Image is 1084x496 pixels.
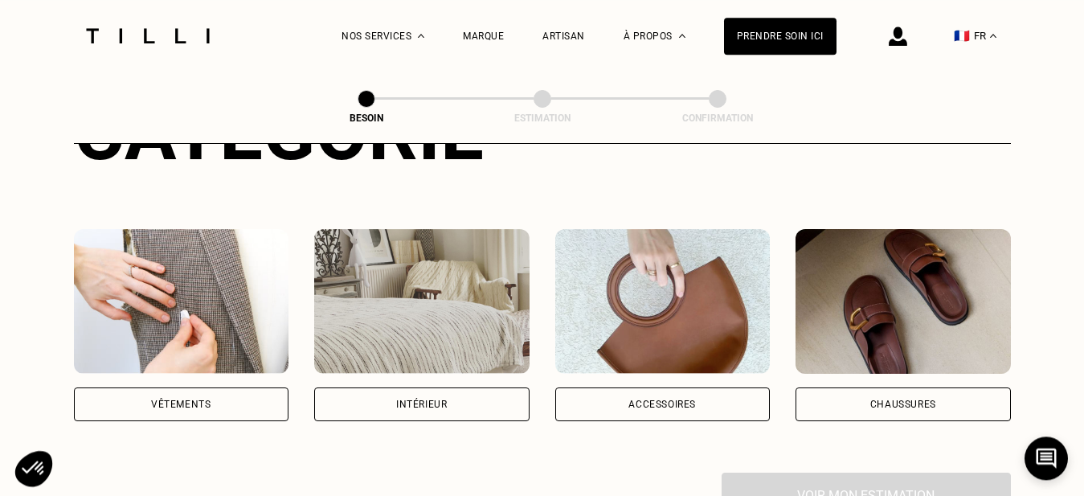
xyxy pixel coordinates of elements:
[80,28,215,43] img: Logo du service de couturière Tilli
[796,229,1011,374] img: Chaussures
[954,28,970,43] span: 🇫🇷
[314,229,530,374] img: Intérieur
[286,113,447,124] div: Besoin
[151,400,211,409] div: Vêtements
[990,34,996,38] img: menu déroulant
[724,18,837,55] a: Prendre soin ici
[542,31,585,42] a: Artisan
[74,229,289,374] img: Vêtements
[870,400,936,409] div: Chaussures
[463,31,504,42] a: Marque
[462,113,623,124] div: Estimation
[637,113,798,124] div: Confirmation
[628,400,696,409] div: Accessoires
[555,229,771,374] img: Accessoires
[889,27,907,46] img: icône connexion
[679,34,685,38] img: Menu déroulant à propos
[418,34,424,38] img: Menu déroulant
[396,400,447,409] div: Intérieur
